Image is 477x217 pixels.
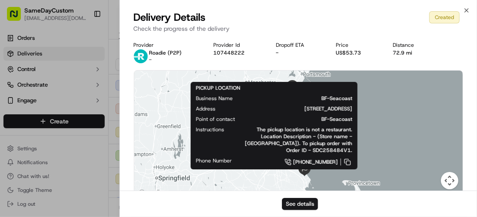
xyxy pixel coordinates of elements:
span: • [74,134,77,141]
span: Delivery Details [134,10,206,24]
div: We're available if you need us! [39,91,119,98]
div: Provider [134,42,200,49]
span: PICKUP LOCATION [196,84,240,91]
span: Instructions [196,126,224,133]
span: BF-Seacoast [249,116,352,123]
button: See details [282,198,318,210]
span: The pickup location is not a restaurant. Location Description - (Store name - [GEOGRAPHIC_DATA]).... [238,126,352,154]
img: SameDayCustom [9,126,23,140]
div: 72.9 mi [393,49,432,56]
span: Address [196,105,215,112]
span: [DATE] [79,134,96,141]
a: Open this area in Google Maps (opens a new window) [136,188,165,200]
div: US$53.73 [336,49,379,56]
button: See all [135,111,158,121]
img: 1736555255976-a54dd68f-1ca7-489b-9aae-adbdc363a1c4 [9,83,24,98]
div: - [276,49,322,56]
div: Dropoff ETA [276,42,322,49]
a: [PHONE_NUMBER] [246,157,352,167]
div: Distance [393,42,432,49]
span: Point of contact [196,116,235,123]
p: Welcome 👋 [9,35,158,49]
button: 107448222 [213,49,245,56]
span: Business Name [196,95,233,102]
a: Powered byPylon [61,152,105,159]
input: Got a question? Start typing here... [23,56,156,65]
span: [STREET_ADDRESS] [229,105,352,112]
img: Nash [9,9,26,26]
img: 1738778727109-b901c2ba-d612-49f7-a14d-d897ce62d23f [18,83,34,98]
button: Map camera controls [441,172,458,189]
div: Past conversations [9,113,58,120]
div: Provider Id [213,42,262,49]
button: Start new chat [148,85,158,96]
img: Google [136,188,165,200]
img: roadie-logo-v2.jpg [134,49,148,63]
div: Start new chat [39,83,142,91]
span: Pylon [86,153,105,159]
span: BF-Seacoast [247,95,352,102]
div: Price [336,42,379,49]
span: SameDayCustom [27,134,72,141]
span: [PHONE_NUMBER] [293,159,338,165]
p: Roadie (P2P) [149,49,182,56]
p: Check the progress of the delivery [134,24,464,33]
span: - [149,56,152,63]
span: Phone Number [196,157,232,164]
